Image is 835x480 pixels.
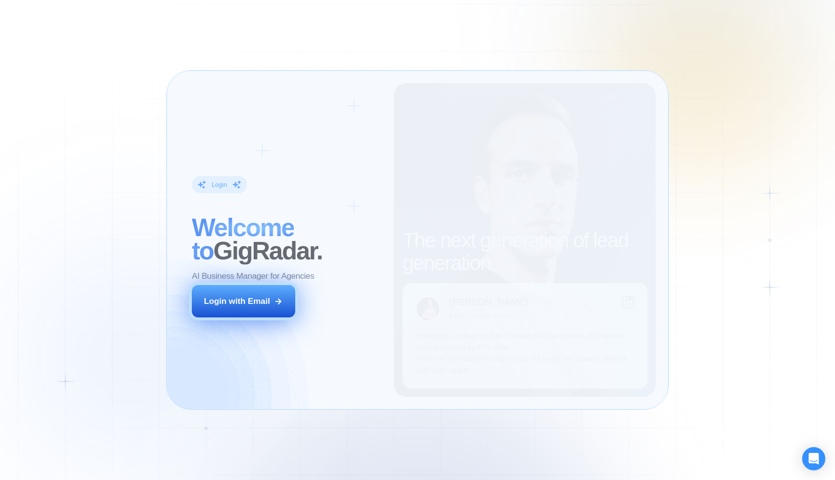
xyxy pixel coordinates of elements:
[192,216,382,262] h2: ‍ GigRadar.
[212,180,227,188] div: Login
[802,447,825,470] div: Open Intercom Messenger
[449,311,465,319] div: CEO
[192,285,295,317] button: Login with Email
[403,229,648,275] h2: The next generation of lead generation.
[449,298,528,307] div: [PERSON_NAME]
[415,330,635,376] p: Previously, we had a 5% to 7% reply rate on Upwork, but now our sales increased by 17%-20%. This ...
[470,311,516,319] div: Digital Agency
[192,213,294,264] span: Welcome to
[204,296,270,307] div: Login with Email
[192,270,314,282] p: AI Business Manager for Agencies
